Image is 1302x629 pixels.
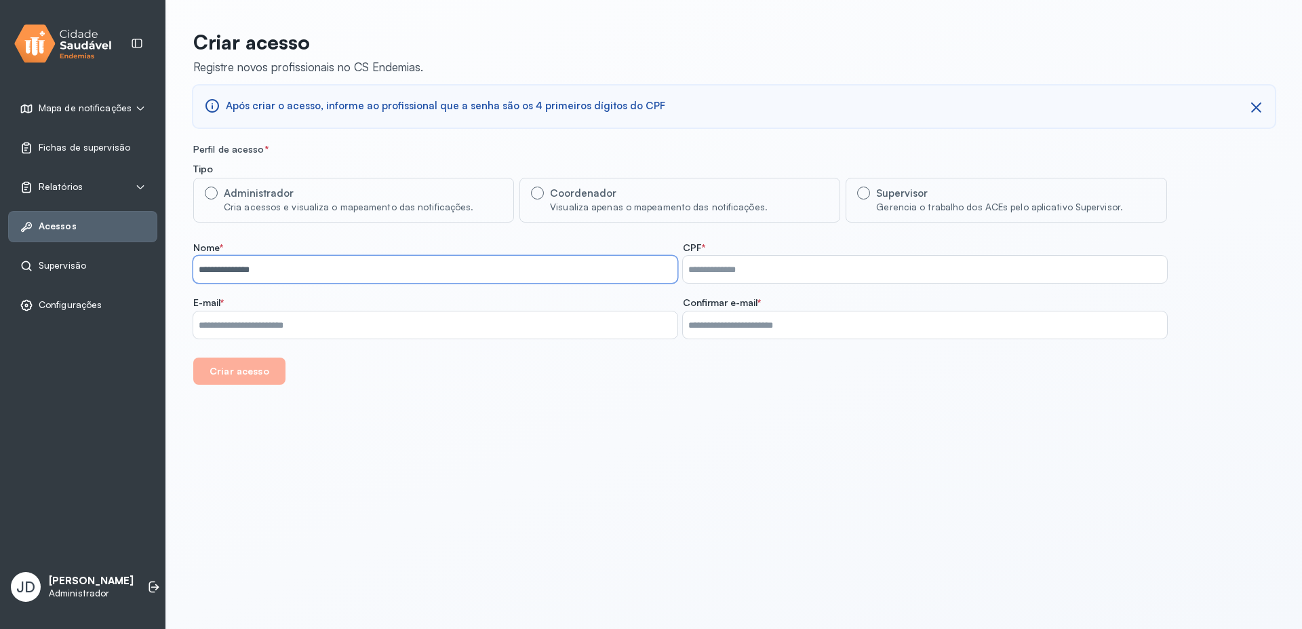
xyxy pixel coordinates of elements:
span: Relatórios [39,181,83,193]
img: logo.svg [14,22,112,66]
a: Fichas de supervisão [20,141,146,155]
div: Supervisor [876,187,1123,200]
div: Perfil de acesso [193,144,1167,155]
p: [PERSON_NAME] [49,575,134,588]
div: Cria acessos e visualiza o mapeamento das notificações. [224,200,474,214]
div: Registre novos profissionais no CS Endemias. [193,60,423,74]
span: Acessos [39,221,77,232]
a: Configurações [20,299,146,312]
a: Supervisão [20,259,146,273]
div: Coordenador [550,187,768,200]
span: Nome [193,242,223,254]
p: Administrador [49,588,134,599]
span: Configurações [39,299,102,311]
p: Criar acesso [193,30,423,54]
a: Acessos [20,220,146,233]
span: Supervisão [39,260,86,271]
div: Visualiza apenas o mapeamento das notificações. [550,200,768,214]
span: Após criar o acesso, informe ao profissional que a senha são os 4 primeiros dígitos do CPF [226,100,665,113]
span: Mapa de notificações [39,102,132,114]
span: JD [16,578,35,596]
span: CPF [683,242,705,254]
span: Tipo [193,163,213,175]
span: Fichas de supervisão [39,142,130,153]
div: Administrador [224,187,474,200]
span: E-mail [193,297,224,309]
span: Confirmar e-mail [683,297,761,309]
div: Gerencia o trabalho dos ACEs pelo aplicativo Supervisor. [876,200,1123,214]
button: Criar acesso [193,358,285,385]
